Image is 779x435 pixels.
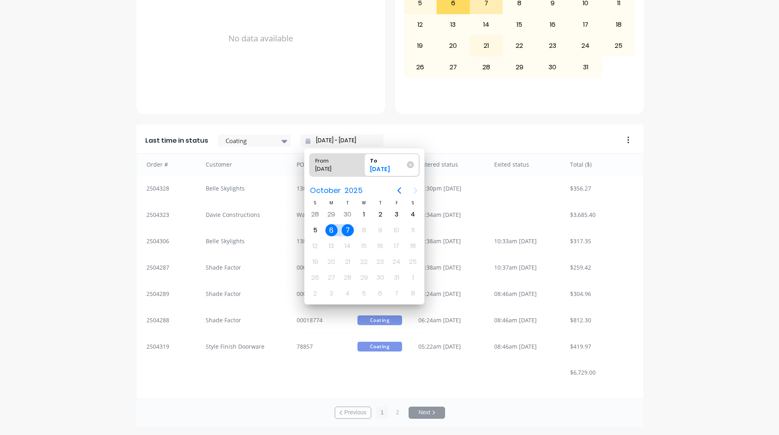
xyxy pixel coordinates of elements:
button: Previous page [391,182,407,199]
div: Thursday, November 6, 2025 [374,287,386,300]
div: Tuesday, October 28, 2025 [342,272,354,284]
div: 29 [503,57,536,77]
div: Wednesday, October 15, 2025 [358,240,370,252]
div: 12 [404,15,437,35]
div: [DATE] [312,165,353,176]
div: Wednesday, October 1, 2025 [358,208,370,221]
button: 1 [376,407,388,419]
div: Thursday, October 30, 2025 [374,272,386,284]
div: Tuesday, September 30, 2025 [342,208,354,221]
button: October2025 [305,183,368,198]
div: Thursday, October 9, 2025 [374,224,386,236]
button: Next [409,407,445,419]
div: 24 [569,36,602,56]
div: Monday, October 6, 2025 [325,224,338,236]
div: 15 [503,15,536,35]
div: Tuesday, October 14, 2025 [342,240,354,252]
div: Monday, October 27, 2025 [325,272,338,284]
div: Sunday, November 2, 2025 [309,287,321,300]
div: [DATE] [367,165,408,176]
div: Monday, October 20, 2025 [325,256,338,268]
div: W [356,199,372,206]
div: S [307,199,323,206]
div: M [323,199,340,206]
div: 13 [437,15,469,35]
div: Sunday, October 26, 2025 [309,272,321,284]
div: Sunday, October 19, 2025 [309,256,321,268]
div: Friday, November 7, 2025 [390,287,402,300]
div: T [372,199,388,206]
div: From [312,154,353,165]
div: Thursday, October 2, 2025 [374,208,386,221]
div: 28 [470,57,503,77]
div: Saturday, October 25, 2025 [407,256,419,268]
div: Friday, October 3, 2025 [390,208,402,221]
button: 2 [392,407,404,419]
div: Friday, October 10, 2025 [390,224,402,236]
div: Monday, November 3, 2025 [325,287,338,300]
div: 30 [536,57,569,77]
div: Saturday, October 4, 2025 [407,208,419,221]
span: Last time in status [145,136,208,146]
div: 21 [470,36,503,56]
input: Filter by date [310,135,380,147]
div: Saturday, November 1, 2025 [407,272,419,284]
div: 22 [503,36,536,56]
div: Sunday, September 28, 2025 [309,208,321,221]
div: Monday, October 13, 2025 [325,240,338,252]
div: Wednesday, October 8, 2025 [358,224,370,236]
div: T [340,199,356,206]
div: Saturday, October 11, 2025 [407,224,419,236]
div: Friday, October 24, 2025 [390,256,402,268]
div: F [388,199,405,206]
div: 26 [404,57,437,77]
div: 25 [603,36,635,56]
div: Friday, October 31, 2025 [390,272,402,284]
div: 27 [437,57,469,77]
div: 23 [536,36,569,56]
div: Tuesday, October 21, 2025 [342,256,354,268]
button: Previous [335,407,371,419]
div: 18 [603,15,635,35]
div: Thursday, October 16, 2025 [374,240,386,252]
div: To [367,154,408,165]
div: S [405,199,421,206]
span: October [308,183,343,198]
button: Next page [407,182,424,199]
div: Saturday, November 8, 2025 [407,287,419,300]
div: Today, Tuesday, October 7, 2025 [342,224,354,236]
div: Sunday, October 12, 2025 [309,240,321,252]
div: Sunday, October 5, 2025 [309,224,321,236]
div: 17 [569,15,602,35]
span: 2025 [343,183,365,198]
div: 16 [536,15,569,35]
div: 19 [404,36,437,56]
div: Monday, September 29, 2025 [325,208,338,221]
div: 14 [470,15,503,35]
div: 31 [569,57,602,77]
div: Saturday, October 18, 2025 [407,240,419,252]
div: Friday, October 17, 2025 [390,240,402,252]
div: Wednesday, October 29, 2025 [358,272,370,284]
div: Wednesday, November 5, 2025 [358,287,370,300]
div: Thursday, October 23, 2025 [374,256,386,268]
div: 20 [437,36,469,56]
div: Wednesday, October 22, 2025 [358,256,370,268]
div: Tuesday, November 4, 2025 [342,287,354,300]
